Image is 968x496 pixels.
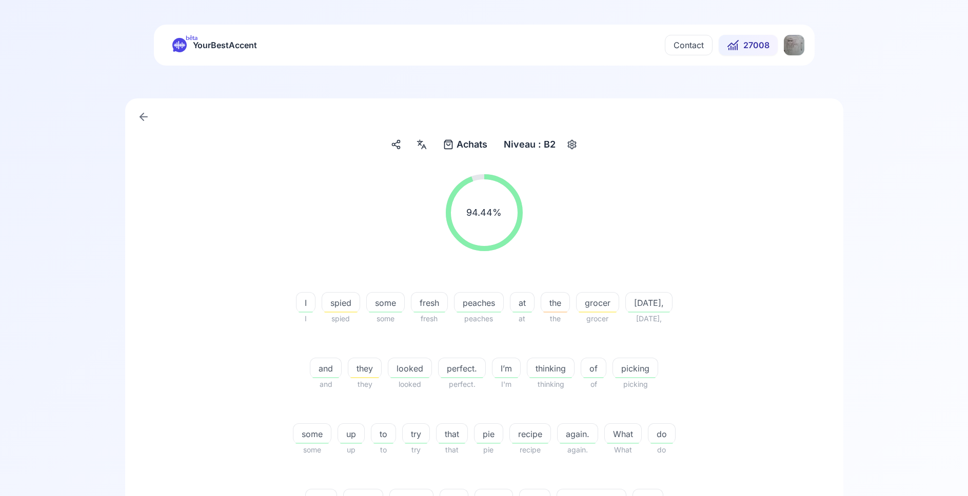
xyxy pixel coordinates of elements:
[510,428,550,440] span: recipe
[436,423,468,444] button: that
[164,38,265,52] a: bêtaYourBestAccent
[310,362,341,375] span: and
[371,444,396,456] span: to
[403,428,429,440] span: try
[371,423,396,444] button: to
[509,444,551,456] span: recipe
[338,423,365,444] button: up
[541,313,570,325] span: the
[719,35,778,55] button: 27008
[438,358,486,378] button: perfect.
[500,135,560,154] div: Niveau : B2
[297,297,315,309] span: I
[510,297,534,309] span: at
[474,423,503,444] button: pie
[557,444,598,456] span: again.
[577,297,619,309] span: grocer
[411,292,448,313] button: fresh
[541,297,569,309] span: the
[438,378,486,390] span: perfect.
[474,444,503,456] span: pie
[613,358,658,378] button: picking
[492,358,521,378] button: I’m
[296,292,315,313] button: I
[613,362,658,375] span: picking
[576,313,619,325] span: grocer
[348,362,381,375] span: they
[322,292,360,313] button: spied
[509,423,551,444] button: recipe
[527,378,575,390] span: thinking
[626,297,672,309] span: [DATE],
[348,378,382,390] span: they
[648,423,676,444] button: do
[625,313,673,325] span: [DATE],
[310,358,342,378] button: and
[665,35,713,55] button: Contact
[411,297,447,309] span: fresh
[293,428,331,440] span: some
[581,358,606,378] button: of
[402,444,430,456] span: try
[338,428,364,440] span: up
[581,378,606,390] span: of
[293,423,331,444] button: some
[348,358,382,378] button: they
[371,428,396,440] span: to
[193,38,257,52] span: YourBestAccent
[388,378,432,390] span: looked
[648,444,676,456] span: do
[784,35,804,55] img: DH
[338,444,365,456] span: up
[454,313,504,325] span: peaches
[541,292,570,313] button: the
[454,292,504,313] button: peaches
[439,135,491,154] button: Achats
[439,362,485,375] span: perfect.
[604,423,642,444] button: What
[558,428,598,440] span: again.
[510,292,535,313] button: at
[293,444,331,456] span: some
[604,444,642,456] span: What
[500,135,580,154] button: Niveau : B2
[613,378,658,390] span: picking
[576,292,619,313] button: grocer
[457,137,487,152] span: Achats
[648,428,675,440] span: do
[367,297,404,309] span: some
[605,428,641,440] span: What
[492,362,520,375] span: I’m
[388,362,431,375] span: looked
[402,423,430,444] button: try
[186,34,197,42] span: bêta
[557,423,598,444] button: again.
[366,313,405,325] span: some
[466,205,502,220] span: 94.44 %
[527,358,575,378] button: thinking
[310,378,342,390] span: and
[625,292,673,313] button: [DATE],
[492,378,521,390] span: I'm
[411,313,448,325] span: fresh
[475,428,503,440] span: pie
[455,297,503,309] span: peaches
[322,313,360,325] span: spied
[743,39,769,51] span: 27008
[296,313,315,325] span: I
[322,297,360,309] span: spied
[436,444,468,456] span: that
[366,292,405,313] button: some
[388,358,432,378] button: looked
[510,313,535,325] span: at
[437,428,467,440] span: that
[581,362,606,375] span: of
[527,362,574,375] span: thinking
